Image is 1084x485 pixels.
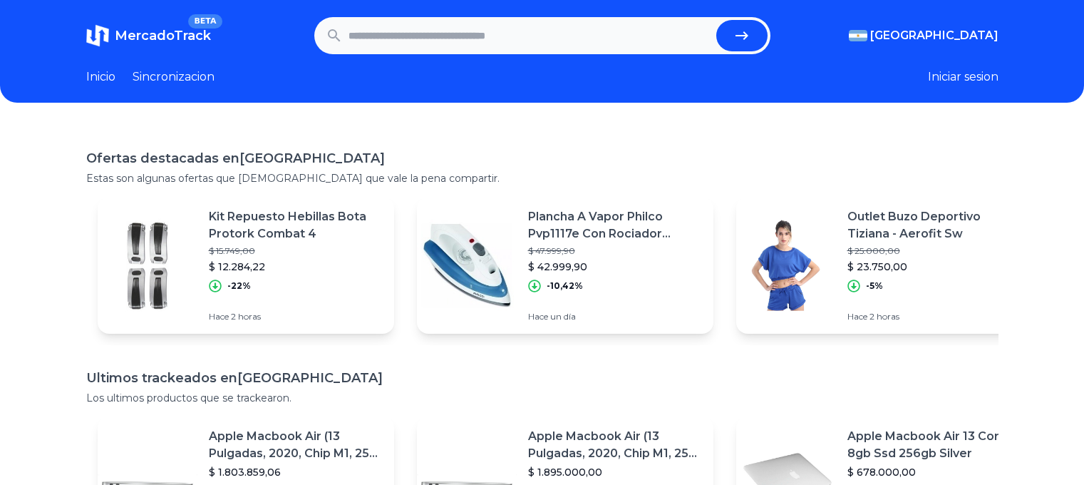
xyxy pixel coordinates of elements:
p: Apple Macbook Air (13 Pulgadas, 2020, Chip M1, 256 Gb De Ssd, 8 Gb De Ram) - Plata [209,428,383,462]
p: Kit Repuesto Hebillas Bota Protork Combat 4 [209,208,383,242]
p: Apple Macbook Air 13 Core I5 8gb Ssd 256gb Silver [847,428,1021,462]
img: Featured image [98,215,197,315]
p: Apple Macbook Air (13 Pulgadas, 2020, Chip M1, 256 Gb De Ssd, 8 Gb De Ram) - Plata [528,428,702,462]
p: Hace un día [528,311,702,322]
p: -5% [866,280,883,292]
p: Hace 2 horas [209,311,383,322]
span: [GEOGRAPHIC_DATA] [870,27,998,44]
p: $ 1.895.000,00 [528,465,702,479]
p: $ 42.999,90 [528,260,702,274]
p: $ 12.284,22 [209,260,383,274]
p: $ 15.749,00 [209,245,383,257]
p: -22% [227,280,251,292]
p: Hace 2 horas [847,311,1021,322]
img: Featured image [736,215,836,315]
a: MercadoTrackBETA [86,24,211,47]
a: Inicio [86,68,115,86]
p: $ 47.999,90 [528,245,702,257]
a: Featured imagePlancha A Vapor Philco Pvp1117e Con Rociador 1200w$ 47.999,90$ 42.999,90-10,42%Hace... [417,197,713,334]
span: MercadoTrack [115,28,211,44]
img: Featured image [417,215,517,315]
p: $ 25.000,00 [847,245,1021,257]
p: Estas son algunas ofertas que [DEMOGRAPHIC_DATA] que vale la pena compartir. [86,171,998,185]
h1: Ofertas destacadas en [GEOGRAPHIC_DATA] [86,148,998,168]
p: $ 1.803.859,06 [209,465,383,479]
p: Plancha A Vapor Philco Pvp1117e Con Rociador 1200w [528,208,702,242]
p: $ 678.000,00 [847,465,1021,479]
button: Iniciar sesion [928,68,998,86]
p: -10,42% [547,280,583,292]
p: Outlet Buzo Deportivo Tiziana - Aerofit Sw [847,208,1021,242]
span: BETA [188,14,222,29]
p: $ 23.750,00 [847,260,1021,274]
img: Argentina [849,30,867,41]
button: [GEOGRAPHIC_DATA] [849,27,998,44]
p: Los ultimos productos que se trackearon. [86,391,998,405]
a: Featured imageOutlet Buzo Deportivo Tiziana - Aerofit Sw$ 25.000,00$ 23.750,00-5%Hace 2 horas [736,197,1033,334]
h1: Ultimos trackeados en [GEOGRAPHIC_DATA] [86,368,998,388]
a: Featured imageKit Repuesto Hebillas Bota Protork Combat 4$ 15.749,00$ 12.284,22-22%Hace 2 horas [98,197,394,334]
a: Sincronizacion [133,68,215,86]
img: MercadoTrack [86,24,109,47]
